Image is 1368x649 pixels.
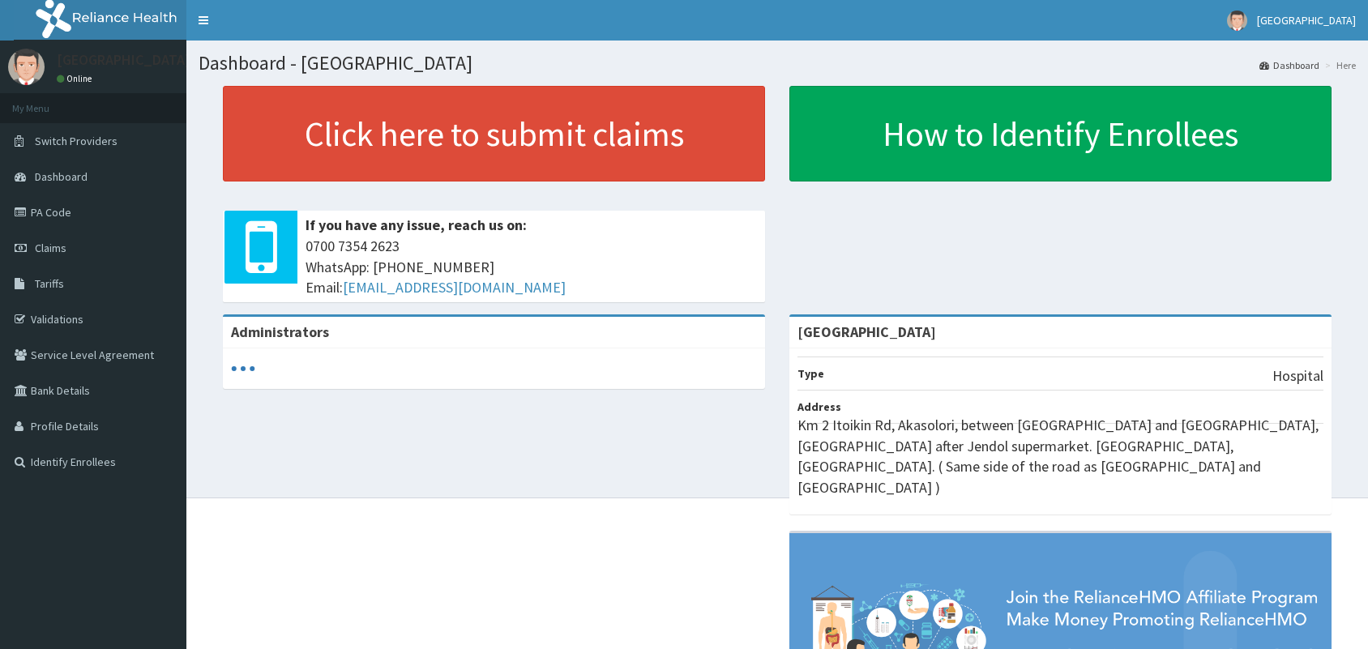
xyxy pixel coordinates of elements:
p: Hospital [1272,365,1323,386]
strong: [GEOGRAPHIC_DATA] [797,322,936,341]
img: User Image [1227,11,1247,31]
img: User Image [8,49,45,85]
b: If you have any issue, reach us on: [306,216,527,234]
span: Dashboard [35,169,88,184]
span: [GEOGRAPHIC_DATA] [1257,13,1356,28]
h1: Dashboard - [GEOGRAPHIC_DATA] [199,53,1356,74]
p: [GEOGRAPHIC_DATA] [57,53,190,67]
b: Address [797,399,841,414]
a: Click here to submit claims [223,86,765,181]
p: Km 2 Itoikin Rd, Akasolori, between [GEOGRAPHIC_DATA] and [GEOGRAPHIC_DATA], [GEOGRAPHIC_DATA] af... [797,415,1323,498]
span: Claims [35,241,66,255]
a: How to Identify Enrollees [789,86,1332,181]
b: Administrators [231,322,329,341]
svg: audio-loading [231,357,255,381]
li: Here [1321,58,1356,72]
span: 0700 7354 2623 WhatsApp: [PHONE_NUMBER] Email: [306,236,757,298]
a: Dashboard [1259,58,1319,72]
b: Type [797,366,824,381]
span: Switch Providers [35,134,118,148]
span: Tariffs [35,276,64,291]
a: Online [57,73,96,84]
a: [EMAIL_ADDRESS][DOMAIN_NAME] [343,278,566,297]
